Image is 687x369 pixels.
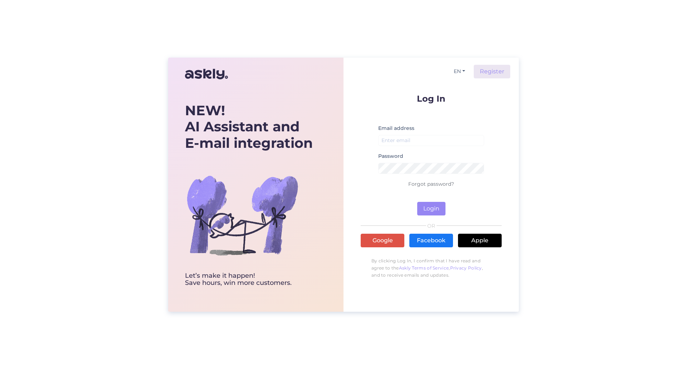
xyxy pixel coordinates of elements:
[378,125,414,132] label: Email address
[361,94,502,103] p: Log In
[408,181,454,187] a: Forgot password?
[458,234,502,247] a: Apple
[185,65,228,83] img: Askly
[378,152,403,160] label: Password
[361,254,502,282] p: By clicking Log In, I confirm that I have read and agree to the , , and to receive emails and upd...
[409,234,453,247] a: Facebook
[451,66,468,77] button: EN
[474,65,510,78] a: Register
[185,272,313,287] div: Let’s make it happen! Save hours, win more customers.
[185,102,313,151] div: AI Assistant and E-mail integration
[185,102,225,119] b: NEW!
[361,234,404,247] a: Google
[417,202,445,215] button: Login
[450,265,482,271] a: Privacy Policy
[399,265,449,271] a: Askly Terms of Service
[426,223,437,228] span: OR
[378,135,484,146] input: Enter email
[185,158,299,272] img: bg-askly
